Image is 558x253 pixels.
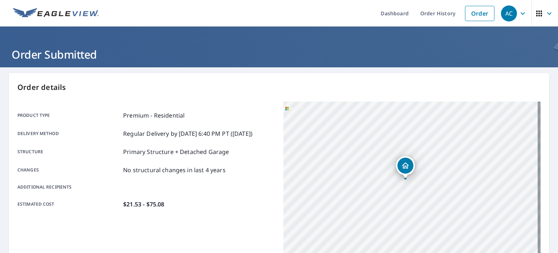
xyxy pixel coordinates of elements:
[123,111,185,120] p: Premium - Residential
[17,82,541,93] p: Order details
[501,5,517,21] div: AC
[17,129,120,138] p: Delivery method
[123,147,229,156] p: Primary Structure + Detached Garage
[123,200,164,209] p: $21.53 - $75.08
[396,156,415,179] div: Dropped pin, building 1, Residential property, 4444 S University Blvd Englewood, CO 80113
[17,166,120,174] p: Changes
[9,47,549,62] h1: Order Submitted
[123,166,226,174] p: No structural changes in last 4 years
[17,147,120,156] p: Structure
[17,184,120,190] p: Additional recipients
[17,200,120,209] p: Estimated cost
[17,111,120,120] p: Product type
[123,129,252,138] p: Regular Delivery by [DATE] 6:40 PM PT ([DATE])
[13,8,99,19] img: EV Logo
[465,6,494,21] a: Order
